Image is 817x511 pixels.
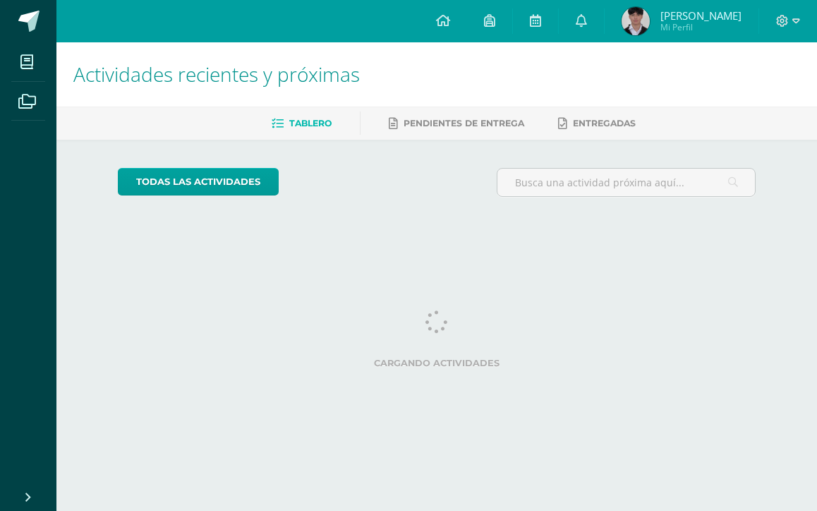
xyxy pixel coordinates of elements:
span: Pendientes de entrega [404,118,524,128]
span: Actividades recientes y próximas [73,61,360,88]
a: Entregadas [558,112,636,135]
a: todas las Actividades [118,168,279,196]
label: Cargando actividades [118,358,756,368]
input: Busca una actividad próxima aquí... [497,169,756,196]
span: Mi Perfil [660,21,742,33]
span: Entregadas [573,118,636,128]
a: Pendientes de entrega [389,112,524,135]
span: Tablero [289,118,332,128]
span: [PERSON_NAME] [660,8,742,23]
img: 05af42de2b405dc2d7f1223546858240.png [622,7,650,35]
a: Tablero [272,112,332,135]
